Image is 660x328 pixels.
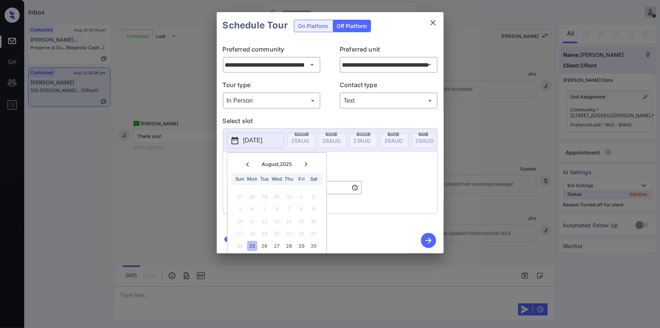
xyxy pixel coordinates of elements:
h2: Schedule Tour [217,12,294,39]
div: Not available Wednesday, August 13th, 2025 [272,216,282,226]
div: On Platform [294,20,332,32]
div: Text [342,94,436,107]
div: Not available Tuesday, July 29th, 2025 [259,192,270,202]
div: Off Platform [333,20,371,32]
div: Not available Sunday, August 3rd, 2025 [235,204,245,214]
button: close [426,15,441,30]
div: Not available Wednesday, August 6th, 2025 [272,204,282,214]
p: Tour type [223,80,321,92]
p: Select slot [223,116,438,128]
div: Not available Tuesday, August 5th, 2025 [259,204,270,214]
div: Thu [284,174,294,184]
p: Preferred community [223,45,321,57]
div: Not available Monday, August 11th, 2025 [247,216,257,226]
div: Not available Tuesday, August 12th, 2025 [259,216,270,226]
div: Not available Friday, August 15th, 2025 [296,216,306,226]
p: Preferred unit [340,45,438,57]
div: Mon [247,174,257,184]
div: Sun [235,174,245,184]
div: Wed [272,174,282,184]
div: Not available Thursday, July 31st, 2025 [284,192,294,202]
button: [DATE] [227,133,284,148]
div: August , 2025 [262,161,292,167]
div: Fri [296,174,306,184]
p: Contact type [340,80,438,92]
div: Tue [259,174,270,184]
div: In Person [225,94,319,107]
div: month 2025-08 [230,191,324,264]
div: Not available Sunday, August 10th, 2025 [235,216,245,226]
div: Not available Monday, August 4th, 2025 [247,204,257,214]
div: Not available Wednesday, July 30th, 2025 [272,192,282,202]
div: Not available Friday, August 1st, 2025 [296,192,306,202]
div: Sat [309,174,319,184]
div: Not available Sunday, July 27th, 2025 [235,192,245,202]
p: *Available time slots [234,152,437,166]
div: Not available Friday, August 8th, 2025 [296,204,306,214]
div: Not available Monday, July 28th, 2025 [247,192,257,202]
div: Not available Saturday, August 2nd, 2025 [309,192,319,202]
div: Not available Thursday, August 14th, 2025 [284,216,294,226]
p: [DATE] [243,136,262,145]
div: Not available Saturday, August 9th, 2025 [309,204,319,214]
button: Open [424,59,435,70]
div: Not available Saturday, August 16th, 2025 [309,216,319,226]
div: Not available Thursday, August 7th, 2025 [284,204,294,214]
div: off-platform-time-select [305,166,362,210]
button: Open [307,59,317,70]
